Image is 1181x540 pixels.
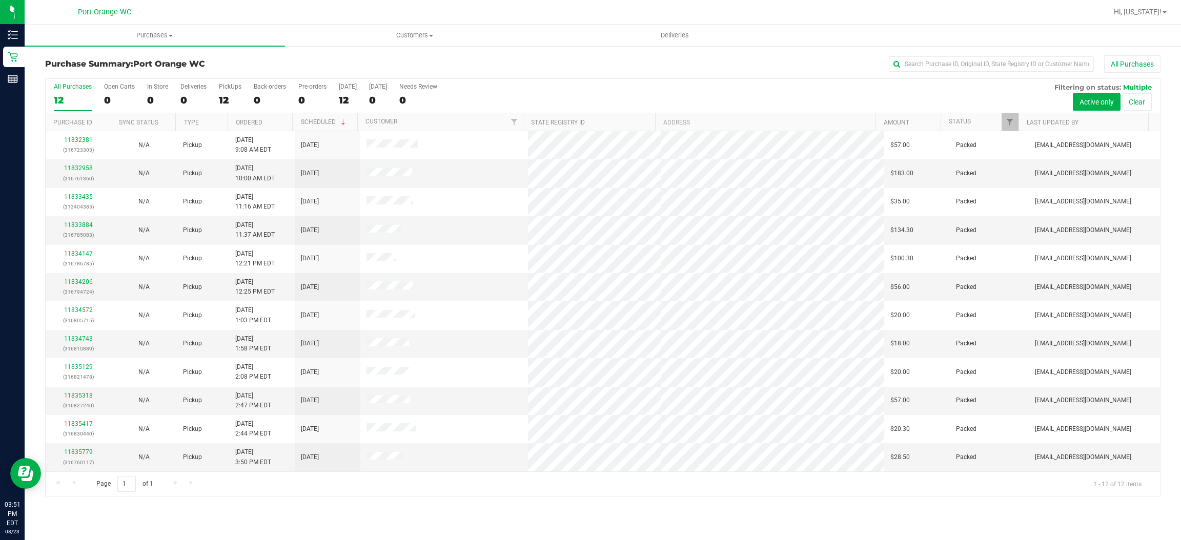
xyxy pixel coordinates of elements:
a: 11834147 [64,250,93,257]
a: 11835129 [64,363,93,370]
span: [EMAIL_ADDRESS][DOMAIN_NAME] [1035,339,1131,348]
a: Amount [884,119,909,126]
p: (316805715) [52,316,105,325]
span: [DATE] 12:25 PM EDT [235,277,275,297]
span: Pickup [183,367,202,377]
p: (316830440) [52,429,105,439]
span: [EMAIL_ADDRESS][DOMAIN_NAME] [1035,310,1131,320]
span: [DATE] [301,225,319,235]
a: 11832958 [64,164,93,172]
span: [DATE] 12:21 PM EDT [235,249,275,268]
span: [EMAIL_ADDRESS][DOMAIN_NAME] [1035,197,1131,206]
span: Not Applicable [138,453,150,461]
span: Not Applicable [138,141,150,149]
span: $20.00 [890,310,910,320]
span: [DATE] 2:47 PM EDT [235,391,271,410]
span: [DATE] [301,282,319,292]
div: 0 [298,94,327,106]
span: Packed [956,339,976,348]
span: $100.30 [890,254,913,263]
span: Multiple [1123,83,1152,91]
p: 03:51 PM EDT [5,500,20,528]
button: N/A [138,367,150,377]
span: [DATE] [301,197,319,206]
span: Pickup [183,396,202,405]
span: [EMAIL_ADDRESS][DOMAIN_NAME] [1035,424,1131,434]
span: Packed [956,424,976,434]
span: Not Applicable [138,311,150,319]
span: [EMAIL_ADDRESS][DOMAIN_NAME] [1035,452,1131,462]
p: (316785083) [52,230,105,240]
span: $20.30 [890,424,910,434]
span: [DATE] 11:16 AM EDT [235,192,275,212]
a: 11833435 [64,193,93,200]
a: Status [949,118,971,125]
span: [DATE] [301,254,319,263]
div: Back-orders [254,83,286,90]
div: 0 [369,94,387,106]
div: 0 [147,94,168,106]
p: (316810889) [52,344,105,354]
span: Pickup [183,254,202,263]
span: [EMAIL_ADDRESS][DOMAIN_NAME] [1035,254,1131,263]
span: $20.00 [890,367,910,377]
div: 12 [219,94,241,106]
div: Pre-orders [298,83,327,90]
p: (316794724) [52,287,105,297]
span: Pickup [183,282,202,292]
div: Open Carts [104,83,135,90]
span: Customers [286,31,545,40]
button: All Purchases [1104,55,1160,73]
span: Packed [956,140,976,150]
span: [DATE] 2:08 PM EDT [235,362,271,382]
button: N/A [138,282,150,292]
a: Filter [506,113,523,131]
th: Address [655,113,875,131]
inline-svg: Inventory [8,30,18,40]
input: 1 [117,476,136,492]
span: Packed [956,225,976,235]
div: In Store [147,83,168,90]
span: $57.00 [890,140,910,150]
span: Not Applicable [138,170,150,177]
a: Type [184,119,199,126]
span: Pickup [183,197,202,206]
span: Hi, [US_STATE]! [1114,8,1162,16]
a: Filter [1002,113,1019,131]
span: [EMAIL_ADDRESS][DOMAIN_NAME] [1035,225,1131,235]
span: Pickup [183,310,202,320]
button: N/A [138,424,150,434]
span: Not Applicable [138,425,150,432]
span: Deliveries [647,31,703,40]
div: [DATE] [339,83,357,90]
p: (316821478) [52,372,105,382]
span: Pickup [183,424,202,434]
span: Not Applicable [138,198,150,205]
span: Not Applicable [138,283,150,290]
a: Deliveries [545,25,805,46]
button: N/A [138,452,150,462]
a: 11835318 [64,392,93,399]
div: 0 [254,94,286,106]
inline-svg: Retail [8,52,18,62]
span: [EMAIL_ADDRESS][DOMAIN_NAME] [1035,282,1131,292]
span: [DATE] 1:58 PM EDT [235,334,271,354]
a: 11835779 [64,448,93,455]
p: (316760117) [52,458,105,467]
span: Packed [956,396,976,405]
span: Packed [956,254,976,263]
span: Page of 1 [88,476,161,492]
span: Packed [956,282,976,292]
a: 11834743 [64,335,93,342]
a: State Registry ID [531,119,585,126]
span: [EMAIL_ADDRESS][DOMAIN_NAME] [1035,140,1131,150]
a: Purchases [25,25,285,46]
p: (316786785) [52,259,105,268]
button: N/A [138,225,150,235]
button: N/A [138,310,150,320]
span: Packed [956,197,976,206]
div: 12 [339,94,357,106]
div: Needs Review [399,83,437,90]
a: 11835417 [64,420,93,427]
a: Customers [285,25,545,46]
